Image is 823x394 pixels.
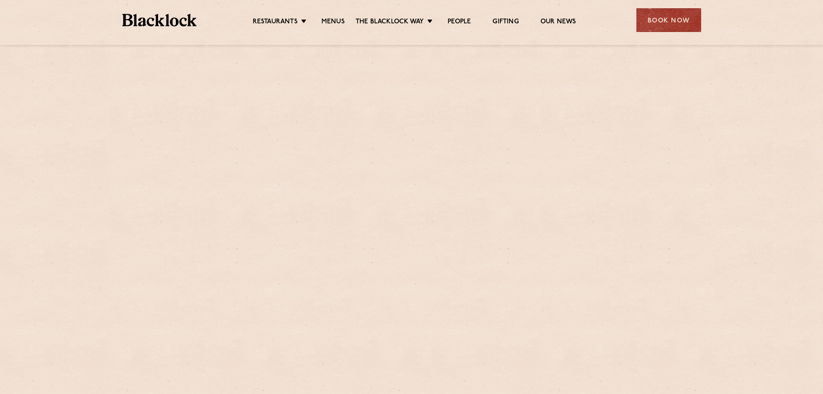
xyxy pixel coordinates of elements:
a: The Blacklock Way [356,18,424,27]
a: Gifting [493,18,518,27]
div: Book Now [636,8,701,32]
a: Restaurants [253,18,298,27]
img: BL_Textured_Logo-footer-cropped.svg [122,14,197,26]
a: People [448,18,471,27]
a: Menus [321,18,345,27]
a: Our News [540,18,576,27]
